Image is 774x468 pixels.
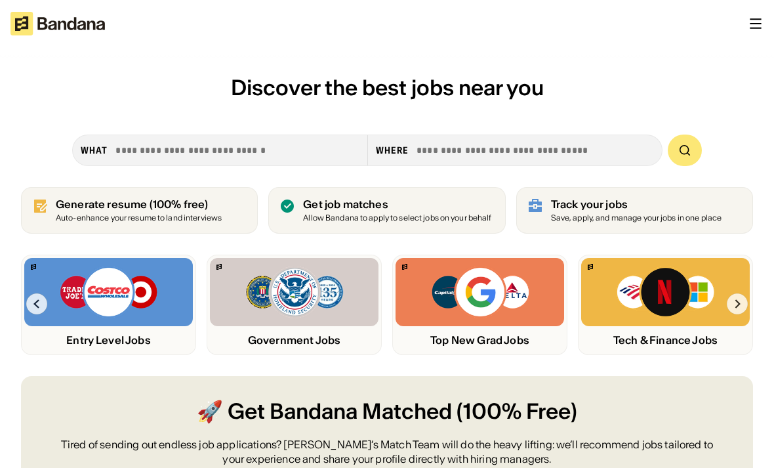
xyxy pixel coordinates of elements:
[210,334,378,347] div: Government Jobs
[59,266,159,318] img: Trader Joe’s, Costco, Target logos
[516,187,753,234] a: Track your jobs Save, apply, and manage your jobs in one place
[581,334,750,347] div: Tech & Finance Jobs
[430,266,530,318] img: Capital One, Google, Delta logos
[207,255,382,355] a: Bandana logoFBI, DHS, MWRD logosGovernment Jobs
[31,264,36,270] img: Bandana logo
[551,198,722,211] div: Track your jobs
[56,214,222,223] div: Auto-enhance your resume to land interviews
[52,437,722,467] div: Tired of sending out endless job applications? [PERSON_NAME]’s Match Team will do the heavy lifti...
[231,74,544,101] span: Discover the best jobs near you
[402,264,407,270] img: Bandana logo
[303,198,491,211] div: Get job matches
[616,266,715,318] img: Bank of America, Netflix, Microsoft logos
[727,293,748,314] img: Right Arrow
[81,144,108,156] div: what
[268,187,505,234] a: Get job matches Allow Bandana to apply to select jobs on your behalf
[216,264,222,270] img: Bandana logo
[24,334,193,347] div: Entry Level Jobs
[457,397,577,427] span: (100% Free)
[396,334,564,347] div: Top New Grad Jobs
[392,255,567,355] a: Bandana logoCapital One, Google, Delta logosTop New Grad Jobs
[588,264,593,270] img: Bandana logo
[245,266,344,318] img: FBI, DHS, MWRD logos
[376,144,409,156] div: Where
[551,214,722,223] div: Save, apply, and manage your jobs in one place
[56,198,222,211] div: Generate resume
[150,198,209,211] span: (100% free)
[21,255,196,355] a: Bandana logoTrader Joe’s, Costco, Target logosEntry Level Jobs
[10,12,105,35] img: Bandana logotype
[578,255,753,355] a: Bandana logoBank of America, Netflix, Microsoft logosTech & Finance Jobs
[21,187,258,234] a: Generate resume (100% free)Auto-enhance your resume to land interviews
[303,214,491,223] div: Allow Bandana to apply to select jobs on your behalf
[26,293,47,314] img: Left Arrow
[197,397,452,427] span: 🚀 Get Bandana Matched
